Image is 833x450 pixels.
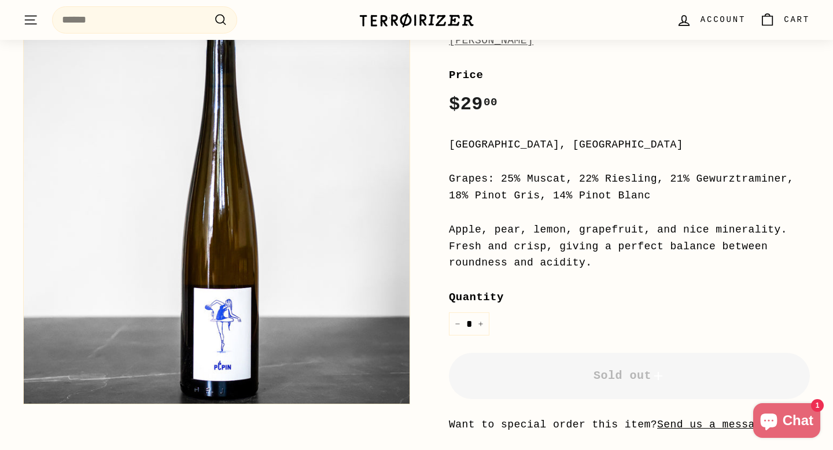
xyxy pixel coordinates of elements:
sup: 00 [484,96,497,109]
span: Cart [784,13,810,26]
li: Want to special order this item? [449,416,810,433]
a: [PERSON_NAME] [449,35,533,46]
a: Send us a message [657,419,768,430]
button: Increase item quantity by one [472,312,489,336]
span: Account [701,13,746,26]
input: quantity [449,312,489,336]
a: Cart [753,3,817,37]
span: Sold out [594,369,665,382]
div: Apple, pear, lemon, grapefruit, and nice minerality. Fresh and crisp, giving a perfect balance be... [449,222,810,271]
div: [GEOGRAPHIC_DATA], [GEOGRAPHIC_DATA] [449,137,810,153]
button: Reduce item quantity by one [449,312,466,336]
div: Grapes: 25% Muscat, 22% Riesling, 21% Gewurztraminer, 18% Pinot Gris, 14% Pinot Blanc [449,171,810,204]
inbox-online-store-chat: Shopify online store chat [750,403,824,441]
label: Price [449,67,810,84]
button: Sold out [449,353,810,399]
label: Quantity [449,289,810,306]
a: Account [669,3,753,37]
span: $29 [449,94,497,115]
img: Pépin Blanc [24,18,410,404]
